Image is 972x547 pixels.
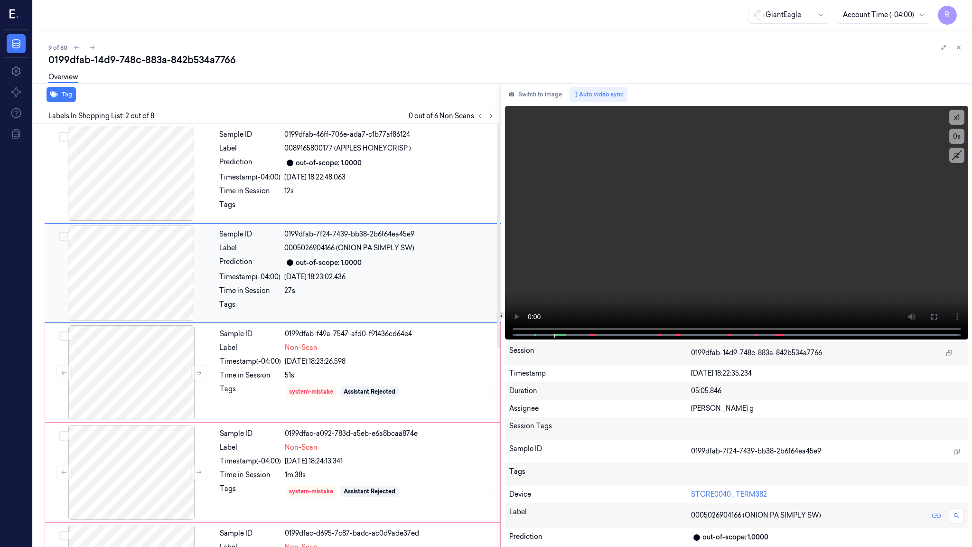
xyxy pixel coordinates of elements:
[949,110,964,125] button: x1
[219,229,280,239] div: Sample ID
[219,243,280,253] div: Label
[48,72,78,83] a: Overview
[509,421,691,436] div: Session Tags
[509,507,691,524] div: Label
[219,257,280,268] div: Prediction
[219,143,280,153] div: Label
[284,272,495,282] div: [DATE] 18:23:02.436
[48,44,67,52] span: 9 of 80
[949,129,964,144] button: 0s
[219,200,280,215] div: Tags
[285,429,495,439] div: 0199dfac-a092-783d-a5eb-e6a8bcaa874e
[59,132,68,141] button: Select row
[285,456,495,466] div: [DATE] 18:24:13.341
[285,528,495,538] div: 0199dfac-d695-7c87-badc-ac0d9ade37ed
[285,370,495,380] div: 51s
[938,6,957,25] button: R
[702,532,768,542] div: out-of-scope: 1.0000
[509,490,691,500] div: Device
[220,470,281,480] div: Time in Session
[289,387,333,396] div: system-mistake
[220,357,281,367] div: Timestamp (-04:00)
[691,348,822,358] span: 0199dfab-14d9-748c-883a-842b534a7766
[59,531,69,540] button: Select row
[59,431,69,441] button: Select row
[285,343,318,353] span: Non-Scan
[691,490,964,500] div: STORE0040_TERM382
[285,357,495,367] div: [DATE] 18:23:26.598
[509,532,691,543] div: Prediction
[509,368,691,378] div: Timestamp
[220,443,281,453] div: Label
[59,232,68,241] button: Select row
[219,130,280,140] div: Sample ID
[220,484,281,499] div: Tags
[509,346,691,361] div: Session
[509,404,691,414] div: Assignee
[691,368,964,378] div: [DATE] 18:22:35.234
[284,286,495,296] div: 27s
[285,329,495,339] div: 0199dfab-f49a-7547-afd0-f91436cd64e4
[509,444,691,459] div: Sample ID
[219,172,280,182] div: Timestamp (-04:00)
[344,487,395,496] div: Assistant Rejected
[691,404,964,414] div: [PERSON_NAME] g
[505,87,566,102] button: Switch to image
[219,272,280,282] div: Timestamp (-04:00)
[409,110,497,122] span: 0 out of 6 Non Scans
[219,157,280,169] div: Prediction
[48,111,154,121] span: Labels In Shopping List: 2 out of 8
[219,186,280,196] div: Time in Session
[220,370,281,380] div: Time in Session
[284,229,495,239] div: 0199dfab-7f24-7439-bb38-2b6f64ea45e9
[219,300,280,315] div: Tags
[220,343,281,353] div: Label
[691,510,821,520] span: 0005026904166 (ONION PA SIMPLY SW)
[47,87,76,102] button: Tag
[284,130,495,140] div: 0199dfab-46ff-706e-ada7-c1b77af86124
[509,386,691,396] div: Duration
[570,87,627,102] button: Auto video sync
[220,456,281,466] div: Timestamp (-04:00)
[296,258,362,268] div: out-of-scope: 1.0000
[220,384,281,399] div: Tags
[344,387,395,396] div: Assistant Rejected
[284,243,414,253] span: 0005026904166 (ONION PA SIMPLY SW)
[48,53,964,66] div: 0199dfab-14d9-748c-883a-842b534a7766
[289,487,333,496] div: system-mistake
[220,528,281,538] div: Sample ID
[285,443,318,453] span: Non-Scan
[220,429,281,439] div: Sample ID
[285,470,495,480] div: 1m 38s
[691,386,964,396] div: 05:05.846
[284,186,495,196] div: 12s
[59,331,69,341] button: Select row
[284,143,411,153] span: 0089165800177 (APPLES HONEYCRISP )
[284,172,495,182] div: [DATE] 18:22:48.063
[509,467,691,482] div: Tags
[691,446,821,456] span: 0199dfab-7f24-7439-bb38-2b6f64ea45e9
[220,329,281,339] div: Sample ID
[219,286,280,296] div: Time in Session
[296,158,362,168] div: out-of-scope: 1.0000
